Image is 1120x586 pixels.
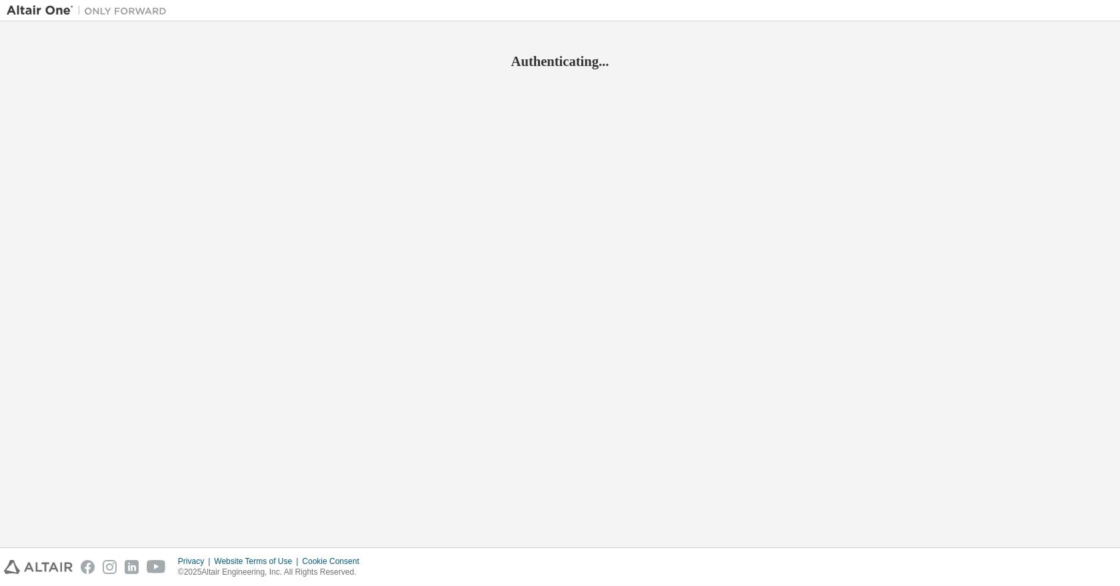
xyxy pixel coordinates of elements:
[125,560,139,574] img: linkedin.svg
[4,560,73,574] img: altair_logo.svg
[302,556,367,567] div: Cookie Consent
[178,556,214,567] div: Privacy
[214,556,302,567] div: Website Terms of Use
[7,4,173,17] img: Altair One
[103,560,117,574] img: instagram.svg
[147,560,166,574] img: youtube.svg
[81,560,95,574] img: facebook.svg
[7,53,1113,70] h2: Authenticating...
[178,567,367,578] p: © 2025 Altair Engineering, Inc. All Rights Reserved.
